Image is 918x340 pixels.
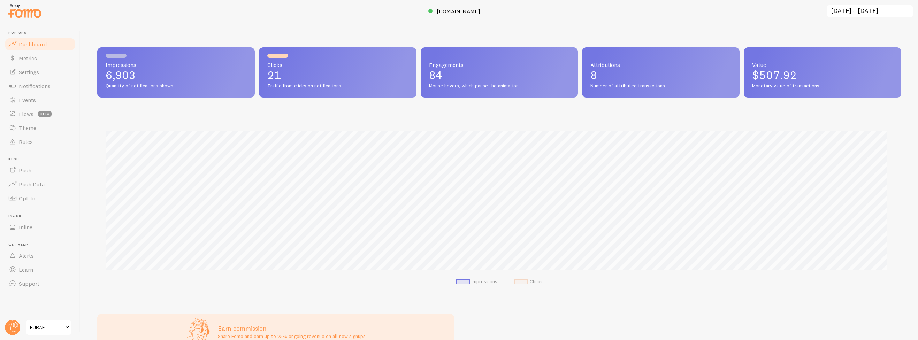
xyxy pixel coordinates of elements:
[19,167,31,174] span: Push
[4,191,76,205] a: Opt-In
[267,83,408,89] span: Traffic from clicks on notifications
[4,93,76,107] a: Events
[19,252,34,259] span: Alerts
[4,107,76,121] a: Flows beta
[4,79,76,93] a: Notifications
[752,83,893,89] span: Monetary value of transactions
[752,68,797,82] span: $507.92
[4,51,76,65] a: Metrics
[19,55,37,62] span: Metrics
[30,323,63,332] span: EURAE
[4,263,76,277] a: Learn
[19,83,51,90] span: Notifications
[429,83,570,89] span: Mouse hovers, which pause the animation
[19,69,39,76] span: Settings
[19,266,33,273] span: Learn
[19,195,35,202] span: Opt-In
[19,280,39,287] span: Support
[19,138,33,145] span: Rules
[19,181,45,188] span: Push Data
[4,249,76,263] a: Alerts
[4,177,76,191] a: Push Data
[4,220,76,234] a: Inline
[590,83,731,89] span: Number of attributed transactions
[8,157,76,162] span: Push
[4,37,76,51] a: Dashboard
[7,2,42,20] img: fomo-relay-logo-orange.svg
[4,135,76,149] a: Rules
[19,110,33,117] span: Flows
[4,121,76,135] a: Theme
[429,70,570,81] p: 84
[590,62,731,68] span: Attributions
[8,31,76,35] span: Pop-ups
[429,62,570,68] span: Engagements
[19,224,32,231] span: Inline
[218,324,366,332] h3: Earn commission
[19,41,47,48] span: Dashboard
[267,62,408,68] span: Clicks
[4,163,76,177] a: Push
[38,111,52,117] span: beta
[590,70,731,81] p: 8
[4,277,76,291] a: Support
[19,124,36,131] span: Theme
[267,70,408,81] p: 21
[25,319,72,336] a: EURAE
[4,65,76,79] a: Settings
[19,96,36,103] span: Events
[106,83,246,89] span: Quantity of notifications shown
[106,70,246,81] p: 6,903
[8,242,76,247] span: Get Help
[8,214,76,218] span: Inline
[456,279,497,285] li: Impressions
[514,279,543,285] li: Clicks
[106,62,246,68] span: Impressions
[752,62,893,68] span: Value
[218,333,366,340] p: Share Fomo and earn up to 25% ongoing revenue on all new signups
